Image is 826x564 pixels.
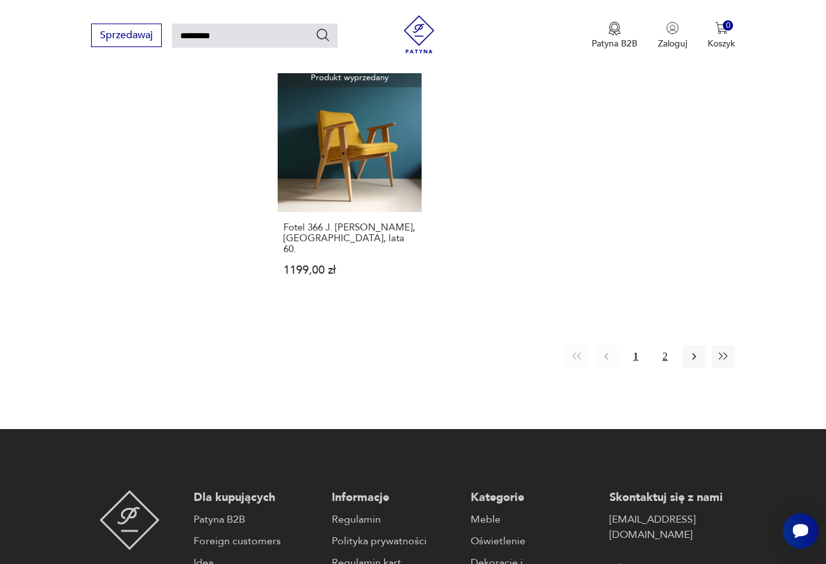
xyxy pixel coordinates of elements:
[194,533,320,549] a: Foreign customers
[278,68,422,300] a: Produkt wyprzedanyFotel 366 J. Chierowski, Polska, lata 60.Fotel 366 J. [PERSON_NAME], [GEOGRAPHI...
[592,38,637,50] p: Patyna B2B
[332,490,458,505] p: Informacje
[283,222,416,255] h3: Fotel 366 J. [PERSON_NAME], [GEOGRAPHIC_DATA], lata 60.
[194,512,320,527] a: Patyna B2B
[332,533,458,549] a: Polityka prywatności
[400,15,438,53] img: Patyna - sklep z meblami i dekoracjami vintage
[471,512,597,527] a: Meble
[624,345,647,368] button: 1
[99,490,160,550] img: Patyna - sklep z meblami i dekoracjami vintage
[666,22,679,34] img: Ikonka użytkownika
[708,22,735,50] button: 0Koszyk
[723,20,734,31] div: 0
[592,22,637,50] a: Ikona medaluPatyna B2B
[715,22,728,34] img: Ikona koszyka
[471,533,597,549] a: Oświetlenie
[332,512,458,527] a: Regulamin
[91,24,162,47] button: Sprzedawaj
[653,345,676,368] button: 2
[592,22,637,50] button: Patyna B2B
[658,22,687,50] button: Zaloguj
[91,32,162,41] a: Sprzedawaj
[315,27,331,43] button: Szukaj
[658,38,687,50] p: Zaloguj
[608,22,621,36] img: Ikona medalu
[783,513,818,549] iframe: Smartsupp widget button
[609,490,736,505] p: Skontaktuj się z nami
[194,490,320,505] p: Dla kupujących
[609,512,736,542] a: [EMAIL_ADDRESS][DOMAIN_NAME]
[471,490,597,505] p: Kategorie
[708,38,735,50] p: Koszyk
[283,265,416,276] p: 1199,00 zł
